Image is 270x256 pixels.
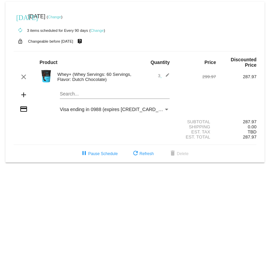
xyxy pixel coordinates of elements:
[204,60,216,65] strong: Price
[162,73,170,81] mat-icon: edit
[175,124,216,129] div: Shipping
[54,72,135,82] div: Whey+ (Whey Servings: 60 Servings, Flavor: Dutch Chocolate)
[163,148,194,160] button: Delete
[20,91,28,99] mat-icon: add
[16,13,24,21] mat-icon: [DATE]
[40,69,53,83] img: Image-1-Carousel-Whey-5lb-Chocolate-no-badge-Transp.png
[158,73,170,78] span: 3
[248,124,256,129] span: 0.00
[175,129,216,134] div: Est. Tax
[75,148,123,160] button: Pause Schedule
[169,150,177,158] mat-icon: delete
[14,28,88,33] small: 3 items scheduled for Every 90 days
[47,15,63,19] small: ( )
[60,107,173,112] span: Visa ending in 0988 (expires [CREDIT_CARD_DATA])
[216,119,256,124] div: 287.97
[89,28,105,33] small: ( )
[20,105,28,113] mat-icon: credit_card
[243,134,256,140] span: 287.97
[80,151,118,156] span: Pause Schedule
[40,60,57,65] strong: Product
[80,150,88,158] mat-icon: pause
[16,37,24,46] mat-icon: lock_open
[131,150,140,158] mat-icon: refresh
[131,151,154,156] span: Refresh
[60,107,170,112] mat-select: Payment Method
[48,15,61,19] a: Change
[20,73,28,81] mat-icon: clear
[60,91,170,97] input: Search...
[28,39,73,43] small: Changeable before [DATE]
[91,28,104,33] a: Change
[248,129,256,134] span: TBD
[231,57,256,68] strong: Discounted Price
[216,74,256,79] div: 287.97
[150,60,170,65] strong: Quantity
[76,37,84,46] mat-icon: live_help
[169,151,189,156] span: Delete
[126,148,159,160] button: Refresh
[175,74,216,79] div: 299.97
[16,26,24,35] mat-icon: autorenew
[175,119,216,124] div: Subtotal
[175,134,216,140] div: Est. Total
